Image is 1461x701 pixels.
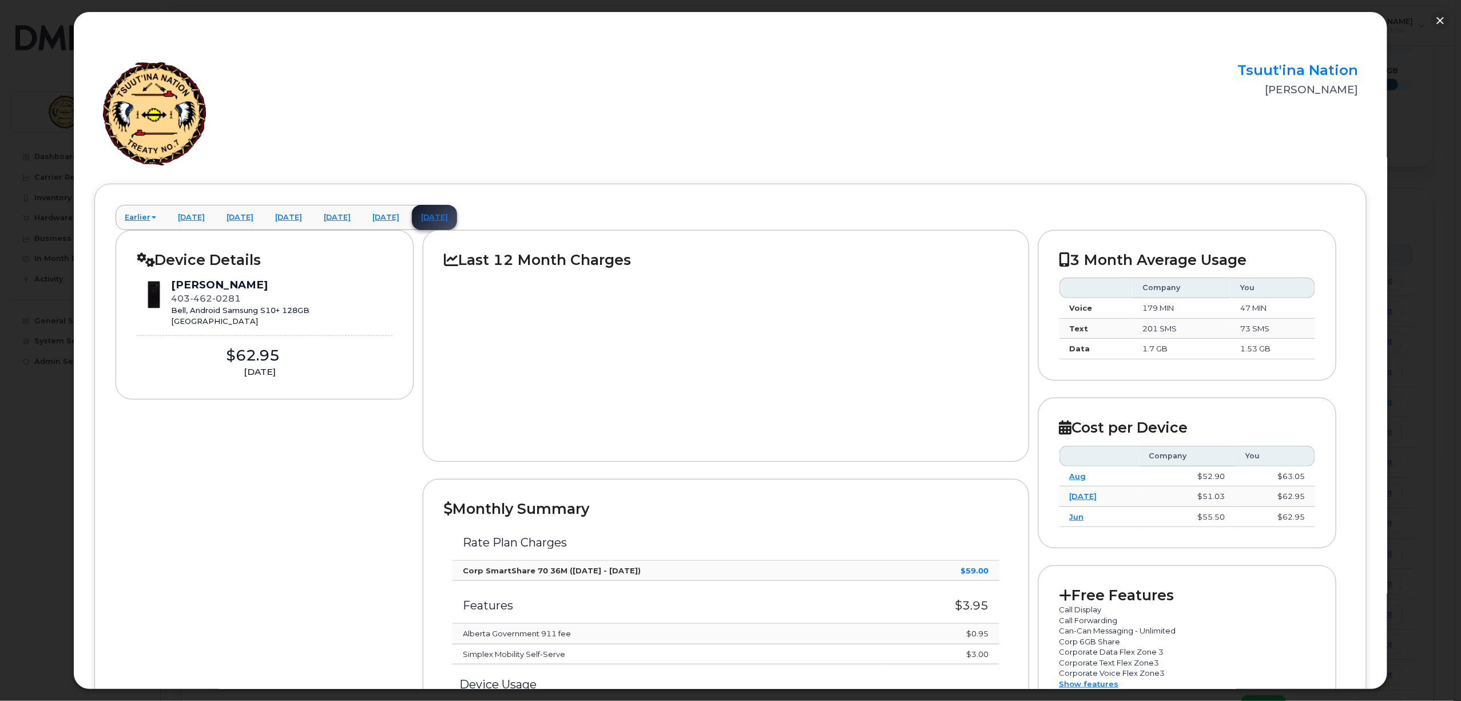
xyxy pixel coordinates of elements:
[1230,319,1315,339] td: 73 SMS
[171,293,241,304] span: 403
[1230,339,1315,359] td: 1.53 GB
[1070,303,1093,312] strong: Voice
[137,345,370,366] div: $62.95
[1070,324,1089,333] strong: Text
[1070,512,1084,521] a: Jun
[1059,419,1316,436] h2: Cost per Device
[444,251,1007,268] h2: Last 12 Month Charges
[1059,251,1316,268] h2: 3 Month Average Usage
[452,678,999,691] h3: Device Usage
[1059,604,1316,615] p: Call Display
[1139,486,1236,507] td: $51.03
[463,566,641,575] strong: Corp SmartShare 70 36M ([DATE] - [DATE])
[1132,298,1230,319] td: 179 MIN
[452,644,882,665] td: Simplex Mobility Self-Serve
[892,599,988,612] h3: $3.95
[171,278,309,292] div: [PERSON_NAME]
[190,293,212,304] span: 462
[1139,466,1236,487] td: $52.90
[1059,658,1316,668] p: Corporate Text Flex Zone3
[171,305,309,326] div: Bell, Android Samsung S10+ 128GB [GEOGRAPHIC_DATA]
[1070,344,1090,353] strong: Data
[1139,446,1236,466] th: Company
[1236,486,1315,507] td: $62.95
[1059,679,1119,688] a: Show features
[1070,492,1097,501] a: [DATE]
[1059,636,1316,647] p: Corp 6GB Share
[1059,625,1316,636] p: Can-Can Messaging - Unlimited
[1132,319,1230,339] td: 201 SMS
[137,366,384,378] div: [DATE]
[1230,278,1315,298] th: You
[212,293,241,304] span: 0281
[463,599,871,612] h3: Features
[1059,587,1316,604] h2: Free Features
[882,624,999,644] td: $0.95
[961,566,989,575] strong: $59.00
[1236,466,1315,487] td: $63.05
[1236,446,1315,466] th: You
[1059,615,1316,626] p: Call Forwarding
[1059,647,1316,658] p: Corporate Data Flex Zone 3
[1236,507,1315,528] td: $62.95
[1132,339,1230,359] td: 1.7 GB
[1070,472,1086,481] a: Aug
[452,624,882,644] td: Alberta Government 911 fee
[444,500,1007,517] h2: Monthly Summary
[1059,668,1316,679] p: Corporate Voice Flex Zone3
[1132,278,1230,298] th: Company
[137,251,393,268] h2: Device Details
[882,644,999,665] td: $3.00
[1230,298,1315,319] td: 47 MIN
[463,536,988,549] h3: Rate Plan Charges
[1139,507,1236,528] td: $55.50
